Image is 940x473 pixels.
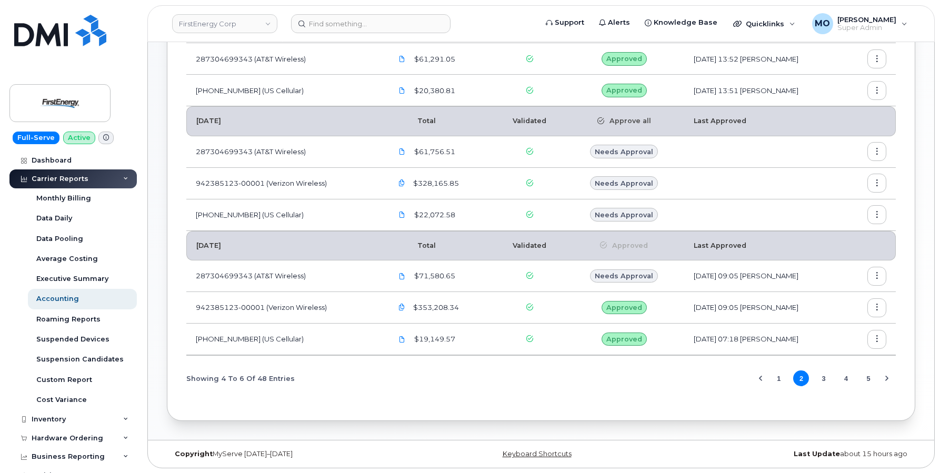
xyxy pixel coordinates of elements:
th: [DATE] [186,231,383,260]
th: Last Approved [684,231,846,260]
td: [DATE] 13:51 [PERSON_NAME] [684,75,846,106]
span: $71,580.65 [412,271,455,281]
a: Keyboard Shortcuts [503,450,572,458]
span: Needs Approval [595,210,653,220]
button: Next Page [879,370,895,386]
td: [DATE] 07:18 [PERSON_NAME] [684,324,846,355]
span: Showing 4 To 6 Of 48 Entries [186,370,295,386]
span: [PERSON_NAME] [837,15,896,24]
div: Muhammad Obaid [805,13,915,34]
span: Approved [606,303,642,313]
input: Find something... [291,14,451,33]
span: Super Admin [837,24,896,32]
td: 287304699343 (AT&T Wireless) [186,260,383,292]
span: $22,072.58 [412,210,455,220]
strong: Copyright [175,450,213,458]
button: Page 4 [838,370,854,386]
span: Total [392,241,436,249]
span: Total [392,117,436,125]
td: [DATE] 13:52 [PERSON_NAME] [684,43,846,75]
strong: Last Update [794,450,840,458]
a: Knowledge Base [637,12,725,33]
span: $61,291.05 [412,54,455,64]
th: Validated [495,231,564,260]
iframe: Messenger Launcher [894,427,932,465]
a: FirstEnergy Corp [172,14,277,33]
th: [DATE] [186,106,383,136]
a: FirstEnergy.287304699343_20250701_F.pdf [392,49,412,68]
td: [PHONE_NUMBER] (US Cellular) [186,75,383,106]
td: 942385123-00001 (Verizon Wireless) [186,168,383,199]
span: $19,149.57 [412,334,455,344]
td: 287304699343 (AT&T Wireless) [186,136,383,168]
td: 287304699343 (AT&T Wireless) [186,43,383,75]
a: First Energy 175300282 May 2025.pdf [392,330,412,348]
td: [PHONE_NUMBER] (US Cellular) [186,324,383,355]
span: Needs Approval [595,178,653,188]
span: Approved [606,85,642,95]
a: First Energy 175300282 Jul 2025.pdf [392,81,412,99]
span: Approved [606,54,642,64]
button: Previous Page [753,370,768,386]
td: 942385123-00001 (Verizon Wireless) [186,292,383,324]
td: [PHONE_NUMBER] (US Cellular) [186,199,383,231]
button: Page 5 [861,370,876,386]
button: Page 3 [816,370,832,386]
td: [DATE] 09:05 [PERSON_NAME] [684,260,846,292]
div: MyServe [DATE]–[DATE] [167,450,416,458]
span: MO [815,17,830,30]
span: Alerts [608,17,630,28]
th: Last Approved [684,106,846,136]
span: Approved [607,241,648,250]
span: Needs Approval [595,147,653,157]
button: Page 2 [793,370,809,386]
span: $328,165.85 [411,178,459,188]
th: Validated [495,106,564,136]
span: $20,380.81 [412,86,455,96]
a: 287304699343_20250601_F.pdf [392,143,412,161]
a: 287304699343_20250501_F.pdf [392,267,412,285]
span: Support [555,17,584,28]
a: Support [538,12,592,33]
span: Knowledge Base [654,17,717,28]
span: $61,756.51 [412,147,455,157]
span: Needs Approval [595,271,653,281]
span: $353,208.34 [411,303,459,313]
td: [DATE] 09:05 [PERSON_NAME] [684,292,846,324]
span: Approved [606,334,642,344]
div: Quicklinks [726,13,803,34]
div: about 15 hours ago [666,450,915,458]
a: First Energy 1753000282 June 2025-2.pdf [392,206,412,224]
span: Quicklinks [746,19,784,28]
button: Page 1 [771,370,787,386]
a: Alerts [592,12,637,33]
span: Approve all [604,116,651,126]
